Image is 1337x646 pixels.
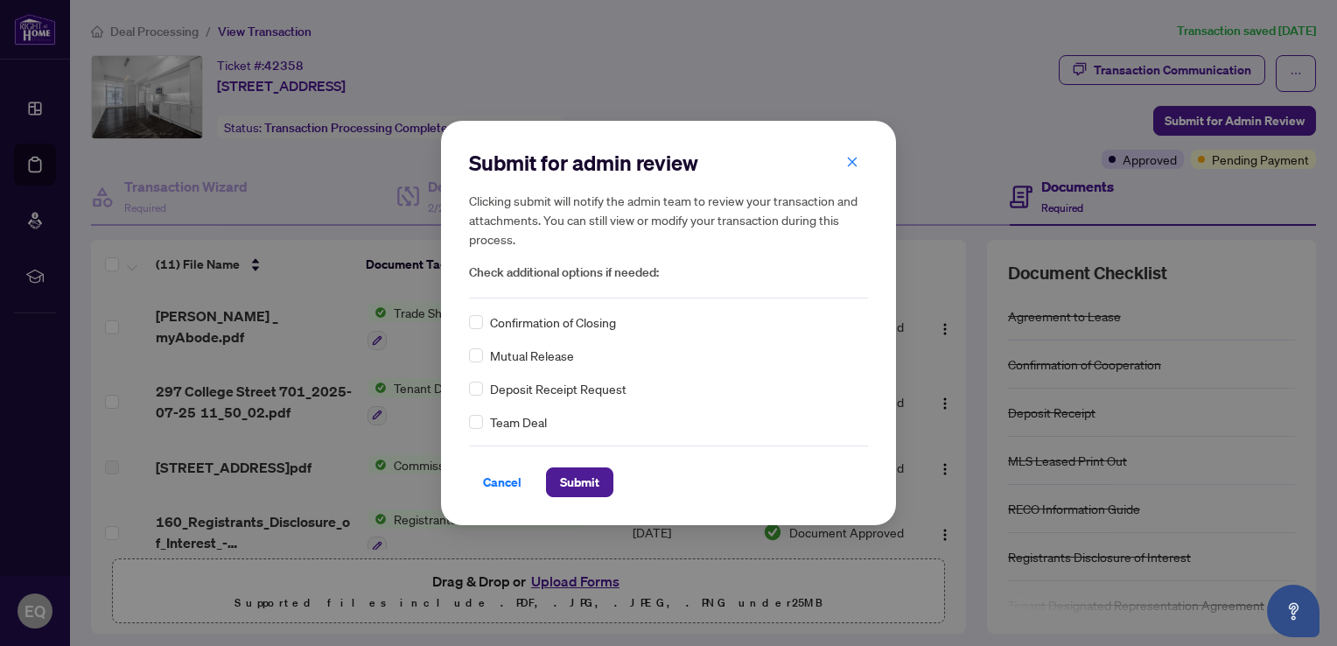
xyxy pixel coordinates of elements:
span: Deposit Receipt Request [490,379,626,398]
button: Open asap [1267,585,1319,637]
span: Submit [560,468,599,496]
span: Confirmation of Closing [490,312,616,332]
span: close [846,156,858,168]
span: Check additional options if needed: [469,263,868,283]
span: Mutual Release [490,346,574,365]
button: Cancel [469,467,535,497]
span: Team Deal [490,412,547,432]
h5: Clicking submit will notify the admin team to review your transaction and attachments. You can st... [469,191,868,249]
span: Cancel [483,468,521,496]
button: Submit [546,467,613,497]
h2: Submit for admin review [469,149,868,177]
